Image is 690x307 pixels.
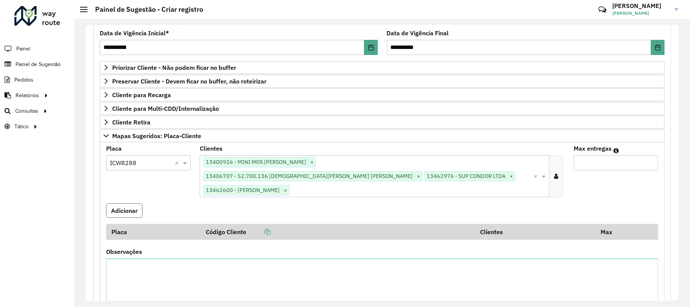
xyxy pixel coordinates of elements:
span: Relatórios [16,91,39,99]
span: × [282,186,289,195]
em: Máximo de clientes que serão colocados na mesma rota com os clientes informados [613,148,619,154]
label: Data de Vigência Inicial [100,28,169,38]
span: Mapas Sugeridos: Placa-Cliente [112,133,201,139]
span: [PERSON_NAME] [612,10,669,17]
span: 13462976 - SUP CONDOR LTDA [425,172,507,181]
span: Priorizar Cliente - Não podem ficar no buffer [112,65,236,71]
label: Data de Vigência Final [387,28,449,38]
a: Mapas Sugeridos: Placa-Cliente [100,129,665,142]
label: Observações [106,247,142,256]
span: Tático [14,123,28,131]
a: Contato Rápido [594,2,610,18]
span: × [308,158,316,167]
span: Cliente para Recarga [112,92,171,98]
a: Copiar [246,228,271,236]
th: Código Cliente [201,224,475,240]
h3: [PERSON_NAME] [612,2,669,9]
label: Clientes [200,144,222,153]
th: Clientes [475,224,596,240]
label: Max entregas [574,144,612,153]
th: Max [596,224,626,240]
span: Cliente Retira [112,119,150,125]
span: Pedidos [14,76,33,84]
h2: Painel de Sugestão - Criar registro [88,5,203,14]
a: Cliente para Recarga [100,88,665,101]
a: Priorizar Cliente - Não podem ficar no buffer [100,61,665,74]
button: Choose Date [364,40,378,55]
a: Preservar Cliente - Devem ficar no buffer, não roteirizar [100,75,665,88]
span: 13400926 - MINI MER.[PERSON_NAME] [204,157,308,167]
span: Painel [16,45,30,53]
span: 13406707 - 52.700.136 [DEMOGRAPHIC_DATA][PERSON_NAME] [PERSON_NAME] [204,172,415,181]
button: Choose Date [651,40,665,55]
span: Clear all [175,158,181,167]
a: Cliente Retira [100,116,665,129]
span: Painel de Sugestão [16,60,61,68]
a: Cliente para Multi-CDD/Internalização [100,102,665,115]
span: Clear all [534,172,540,181]
button: Adicionar [106,203,142,218]
span: × [507,172,515,181]
span: Consultas [15,107,38,115]
span: 13462600 - [PERSON_NAME] [204,186,282,195]
label: Placa [106,144,122,153]
span: Cliente para Multi-CDD/Internalização [112,105,219,112]
span: × [415,172,422,181]
th: Placa [106,224,201,240]
span: Preservar Cliente - Devem ficar no buffer, não roteirizar [112,78,266,84]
